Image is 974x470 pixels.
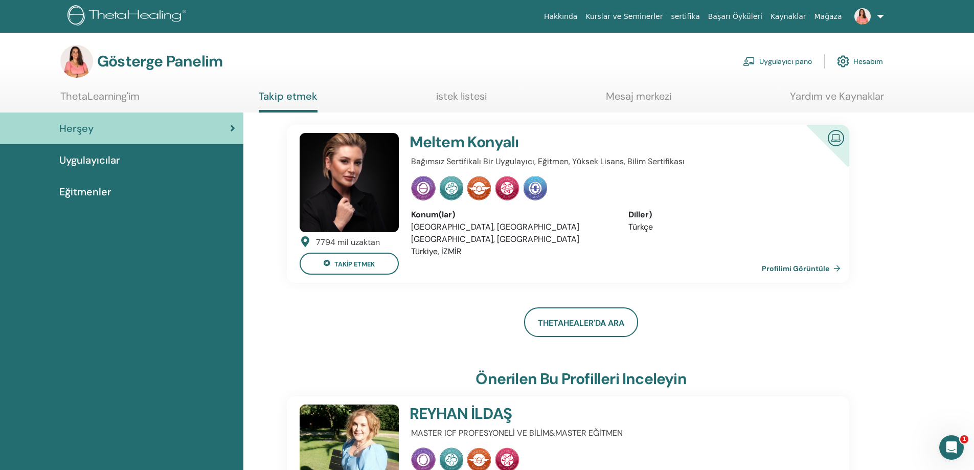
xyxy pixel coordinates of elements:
[59,122,94,135] font: Herşey
[790,89,884,103] font: Yardım ve Kaynaklar
[411,221,579,232] font: [GEOGRAPHIC_DATA], [GEOGRAPHIC_DATA]
[97,51,222,71] font: Gösterge Panelim
[581,7,667,26] a: Kurslar ve Seminerler
[962,436,966,442] font: 1
[334,260,375,268] font: takip etmek
[628,209,652,220] font: Diller)
[762,258,845,279] a: Profilimi Görüntüle
[410,132,464,152] font: Meltem
[606,90,671,110] a: Mesaj merkezi
[814,12,842,20] font: Mağaza
[411,234,579,244] font: [GEOGRAPHIC_DATA], [GEOGRAPHIC_DATA]
[606,89,671,103] font: Mesaj merkezi
[759,57,812,66] font: Uygulayıcı pano
[538,318,624,328] font: ThetaHealer'da Ara
[853,57,883,66] font: Hesabım
[766,7,810,26] a: Kaynaklar
[410,404,468,423] font: REYHAN
[436,90,487,110] a: istek listesi
[471,404,512,423] font: İLDAŞ
[671,12,699,20] font: sertifika
[436,89,487,103] font: istek listesi
[411,428,623,438] font: MASTER ICF PROFESYONELİ VE BİLİM&MASTER EĞİTMEN
[337,237,380,248] font: mil uzaktan
[300,253,399,275] button: takip etmek
[585,12,663,20] font: Kurslar ve Seminerler
[837,53,849,70] img: cog.svg
[524,307,638,337] a: ThetaHealer'da Ara
[544,12,578,20] font: Hakkında
[60,90,140,110] a: ThetaLearning'im
[743,57,755,66] img: chalkboard-teacher.svg
[837,50,883,73] a: Hesabım
[59,185,111,198] font: Eğitmenler
[790,90,884,110] a: Yardım ve Kaynaklar
[59,153,120,167] font: Uygulayıcılar
[67,5,190,28] img: logo.png
[475,369,686,389] font: Önerilen bu profilleri inceleyin
[316,237,335,248] font: 7794
[824,126,848,149] img: Sertifikalı Çevrimiçi Eğitim
[300,133,399,232] img: default.jpg
[771,12,806,20] font: Kaynaklar
[628,221,653,232] font: Türkçe
[810,7,846,26] a: Mağaza
[60,89,140,103] font: ThetaLearning'im
[790,125,849,184] div: Sertifikalı Çevrimiçi Eğitim
[60,45,93,78] img: default.jpg
[411,246,462,257] font: Türkiye, İZMİR
[939,435,964,460] iframe: Intercom canlı sohbet
[762,264,829,274] font: Profilimi Görüntüle
[411,156,685,167] font: Bağımsız Sertifikalı Bir Uygulayıcı, Eğitmen, Yüksek Lisans, Bilim Sertifikası
[704,7,766,26] a: Başarı Öyküleri
[259,90,318,113] a: Takip etmek
[259,89,318,103] font: Takip etmek
[540,7,582,26] a: Hakkında
[411,209,455,220] font: Konum(lar)
[667,7,704,26] a: sertifika
[708,12,762,20] font: Başarı Öyküleri
[467,132,518,152] font: Konyalı
[854,8,871,25] img: default.jpg
[743,50,812,73] a: Uygulayıcı pano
